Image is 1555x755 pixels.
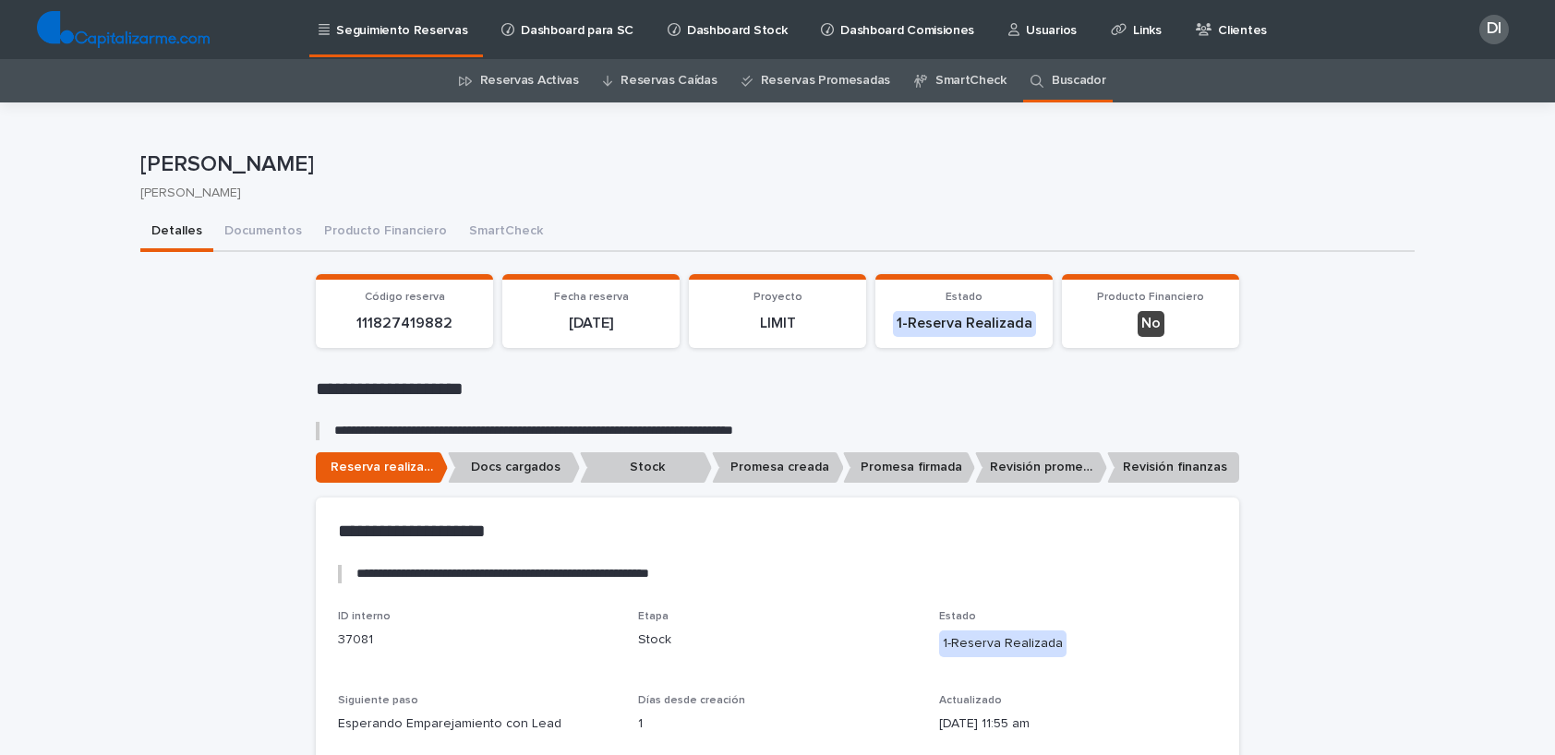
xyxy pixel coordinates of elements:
span: Etapa [638,611,669,622]
span: Fecha reserva [554,292,629,303]
a: Reservas Caídas [621,59,717,102]
p: Stock [638,630,916,650]
p: [DATE] 11:55 am [939,714,1217,734]
div: No [1138,311,1164,336]
span: Estado [946,292,982,303]
button: Detalles [140,213,213,252]
button: Producto Financiero [313,213,458,252]
div: DI [1479,15,1509,44]
a: SmartCheck [935,59,1007,102]
p: Reserva realizada [316,452,448,483]
a: Reservas Activas [480,59,579,102]
p: Promesa creada [712,452,844,483]
p: 111827419882 [327,315,482,332]
span: Estado [939,611,976,622]
p: [PERSON_NAME] [140,186,1400,201]
span: Días desde creación [638,695,745,706]
span: Proyecto [753,292,802,303]
p: 37081 [338,630,616,650]
p: Revisión finanzas [1107,452,1239,483]
div: 1-Reserva Realizada [893,311,1036,336]
div: 1-Reserva Realizada [939,630,1067,657]
p: Revisión promesa [975,452,1107,483]
p: Stock [580,452,712,483]
button: Documentos [213,213,313,252]
span: Código reserva [365,292,445,303]
span: Actualizado [939,695,1002,706]
span: ID interno [338,611,391,622]
a: Buscador [1052,59,1106,102]
a: Reservas Promesadas [761,59,890,102]
p: [PERSON_NAME] [140,151,1407,178]
span: Producto Financiero [1097,292,1204,303]
p: 1 [638,714,916,734]
button: SmartCheck [458,213,554,252]
p: LIMIT [700,315,855,332]
p: Esperando Emparejamiento con Lead [338,714,616,734]
span: Siguiente paso [338,695,418,706]
p: Promesa firmada [843,452,975,483]
p: [DATE] [513,315,669,332]
img: TjQlHxlQVOtaKxwbrr5R [37,11,210,48]
p: Docs cargados [448,452,580,483]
